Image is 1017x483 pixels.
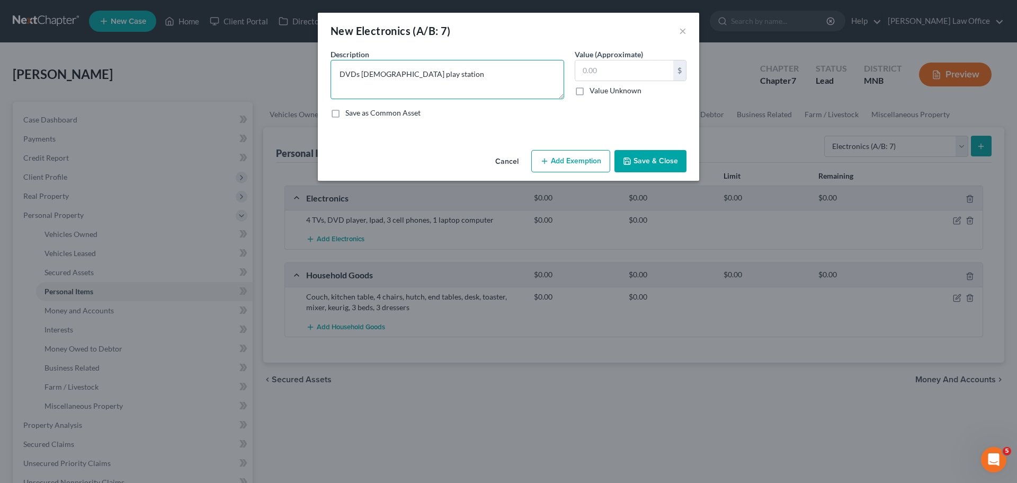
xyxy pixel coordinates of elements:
button: Add Exemption [531,150,610,172]
label: Value Unknown [590,85,641,96]
span: Description [331,50,369,59]
label: Value (Approximate) [575,49,643,60]
div: $ [673,60,686,81]
label: Save as Common Asset [345,108,421,118]
input: 0.00 [575,60,673,81]
iframe: Intercom live chat [981,447,1006,472]
button: × [679,24,686,37]
span: 5 [1003,447,1011,455]
button: Cancel [487,151,527,172]
button: Save & Close [614,150,686,172]
div: New Electronics (A/B: 7) [331,23,451,38]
